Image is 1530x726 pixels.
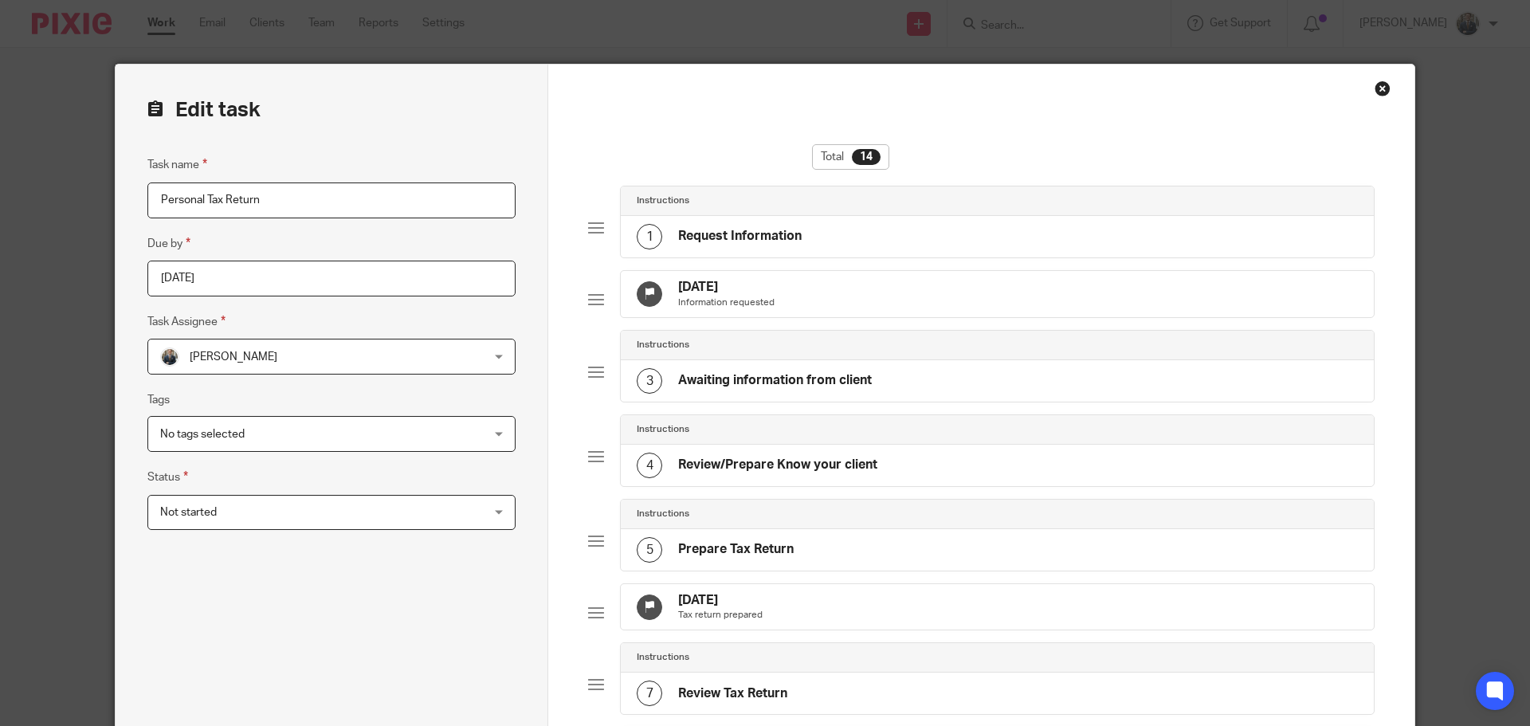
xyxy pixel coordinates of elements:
[160,429,245,440] span: No tags selected
[678,609,763,622] p: Tax return prepared
[678,685,787,702] h4: Review Tax Return
[637,224,662,249] div: 1
[812,144,889,170] div: Total
[190,351,277,363] span: [PERSON_NAME]
[678,541,794,558] h4: Prepare Tax Return
[637,453,662,478] div: 4
[678,228,802,245] h4: Request Information
[678,279,775,296] h4: [DATE]
[637,681,662,706] div: 7
[637,194,689,207] h4: Instructions
[678,592,763,609] h4: [DATE]
[637,508,689,520] h4: Instructions
[852,149,881,165] div: 14
[147,312,226,331] label: Task Assignee
[678,296,775,309] p: Information requested
[147,468,188,486] label: Status
[147,155,207,174] label: Task name
[160,507,217,518] span: Not started
[147,96,516,124] h2: Edit task
[1375,80,1391,96] div: Close this dialog window
[637,423,689,436] h4: Instructions
[147,234,190,253] label: Due by
[637,651,689,664] h4: Instructions
[637,368,662,394] div: 3
[678,372,872,389] h4: Awaiting information from client
[160,347,179,367] img: Headshot.jpg
[678,457,877,473] h4: Review/Prepare Know your client
[637,537,662,563] div: 5
[147,261,516,296] input: Pick a date
[637,339,689,351] h4: Instructions
[147,392,170,408] label: Tags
